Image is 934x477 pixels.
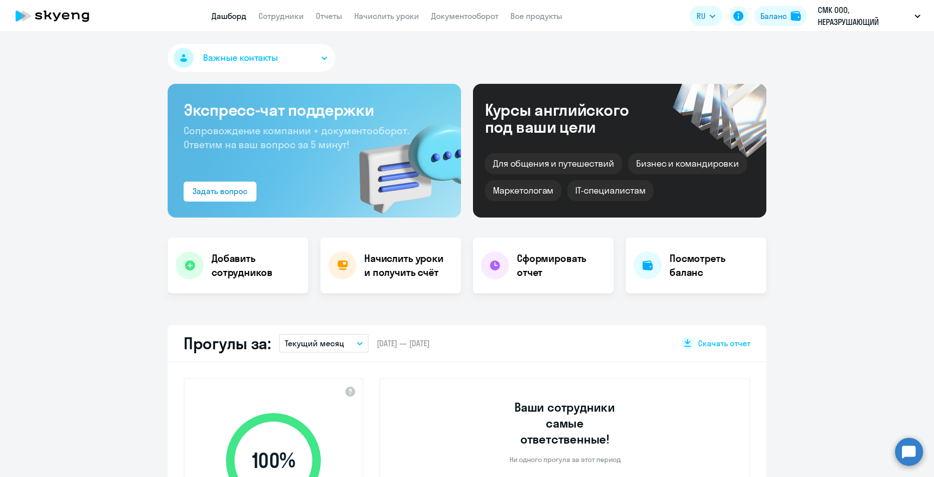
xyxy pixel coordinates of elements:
div: IT-специалистам [567,180,653,201]
span: 100 % [216,449,331,473]
img: balance [791,11,801,21]
span: Сопровождение компании + документооборот. Ответим на ваш вопрос за 5 минут! [184,124,409,151]
span: RU [697,10,705,22]
div: Баланс [760,10,787,22]
p: Ни одного прогула за этот период [509,455,621,464]
h4: Сформировать отчет [517,251,606,279]
a: Дашборд [212,11,246,21]
span: [DATE] — [DATE] [377,338,430,349]
a: Отчеты [316,11,342,21]
span: Важные контакты [203,51,278,64]
span: Скачать отчет [698,338,750,349]
p: Текущий месяц [285,337,344,349]
h3: Экспресс-чат поддержки [184,100,445,120]
h3: Ваши сотрудники самые ответственные! [501,399,629,447]
h4: Добавить сотрудников [212,251,300,279]
a: Сотрудники [258,11,304,21]
button: Важные контакты [168,44,335,72]
h2: Прогулы за: [184,333,271,353]
div: Для общения и путешествий [485,153,622,174]
h4: Начислить уроки и получить счёт [364,251,451,279]
div: Задать вопрос [193,185,247,197]
button: RU [690,6,722,26]
a: Все продукты [510,11,562,21]
a: Начислить уроки [354,11,419,21]
div: Маркетологам [485,180,561,201]
img: bg-img [345,105,461,218]
button: Задать вопрос [184,182,256,202]
a: Документооборот [431,11,498,21]
button: Текущий месяц [279,334,369,353]
h4: Посмотреть баланс [670,251,758,279]
button: СМК ООО, НЕРАЗРУШАЮЩИЙ КОНТРОЛЬ, ООО [813,4,926,28]
p: СМК ООО, НЕРАЗРУШАЮЩИЙ КОНТРОЛЬ, ООО [818,4,911,28]
div: Курсы английского под ваши цели [485,101,656,135]
button: Балансbalance [754,6,807,26]
div: Бизнес и командировки [628,153,747,174]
